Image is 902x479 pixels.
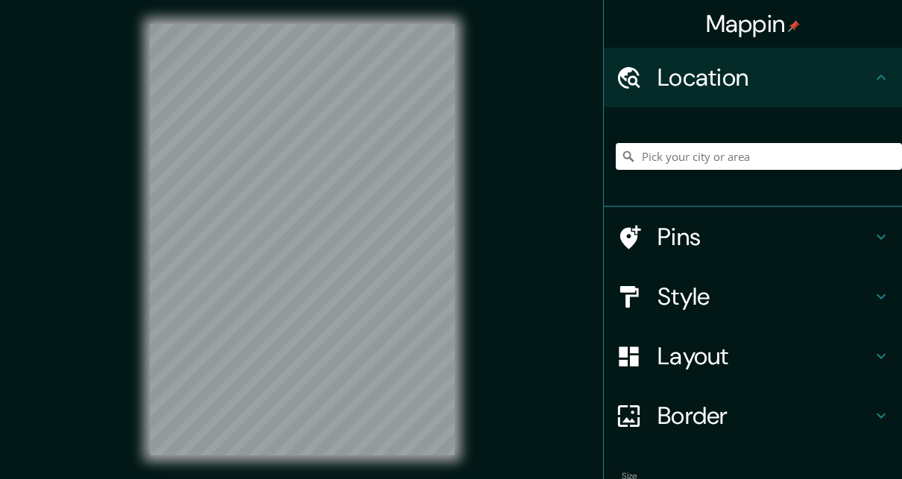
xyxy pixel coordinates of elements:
h4: Layout [657,341,872,371]
h4: Style [657,282,872,311]
h4: Location [657,63,872,92]
canvas: Map [150,24,455,455]
input: Pick your city or area [616,143,902,170]
div: Border [604,386,902,445]
div: Location [604,48,902,107]
h4: Pins [657,222,872,252]
h4: Border [657,401,872,431]
h4: Mappin [706,9,801,39]
div: Layout [604,326,902,386]
div: Pins [604,207,902,267]
iframe: Help widget launcher [769,421,886,463]
div: Style [604,267,902,326]
img: pin-icon.png [788,20,800,32]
